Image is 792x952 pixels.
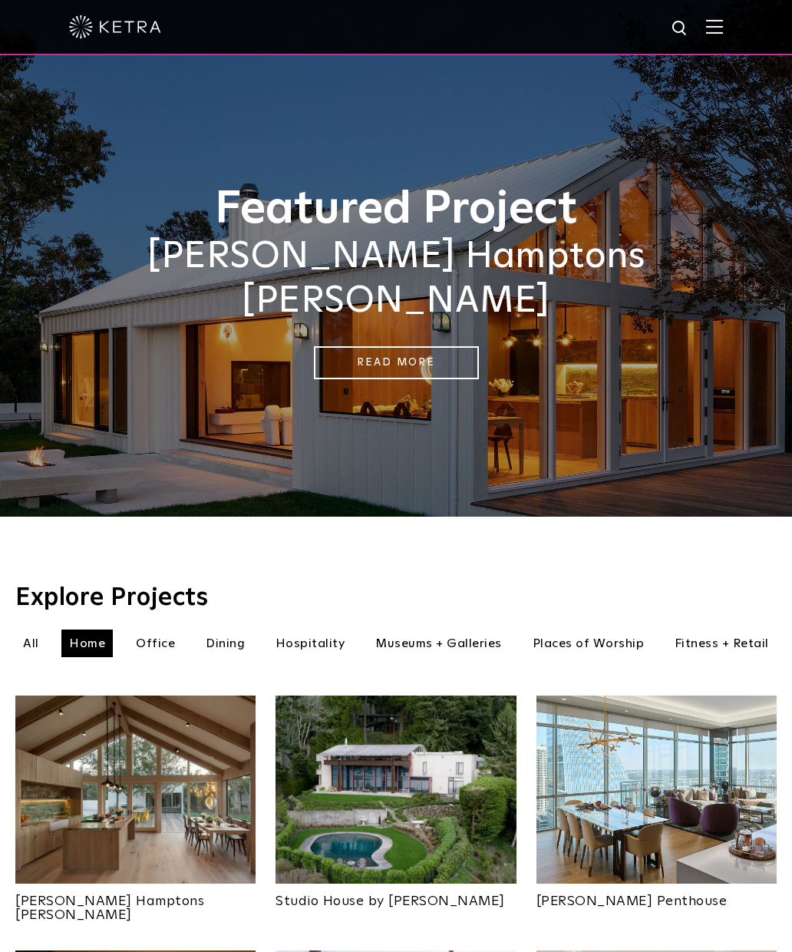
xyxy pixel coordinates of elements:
[69,15,161,38] img: ketra-logo-2019-white
[276,696,516,884] img: An aerial view of Olson Kundig's Studio House in Seattle
[671,19,690,38] img: search icon
[706,19,723,34] img: Hamburger%20Nav.svg
[368,630,510,657] li: Museums + Galleries
[314,346,479,379] a: Read More
[525,630,652,657] li: Places of Worship
[268,630,353,657] li: Hospitality
[15,586,777,610] h3: Explore Projects
[536,696,777,884] img: Project_Landing_Thumbnail-2022smaller
[198,630,252,657] li: Dining
[61,630,113,657] li: Home
[536,884,777,908] a: [PERSON_NAME] Penthouse
[15,884,256,922] a: [PERSON_NAME] Hamptons [PERSON_NAME]
[667,630,777,657] li: Fitness + Retail
[276,884,516,908] a: Studio House by [PERSON_NAME]
[47,235,745,323] h2: [PERSON_NAME] Hamptons [PERSON_NAME]
[15,630,47,657] li: All
[15,696,256,884] img: Project_Landing_Thumbnail-2021
[47,184,745,235] h1: Featured Project
[128,630,183,657] li: Office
